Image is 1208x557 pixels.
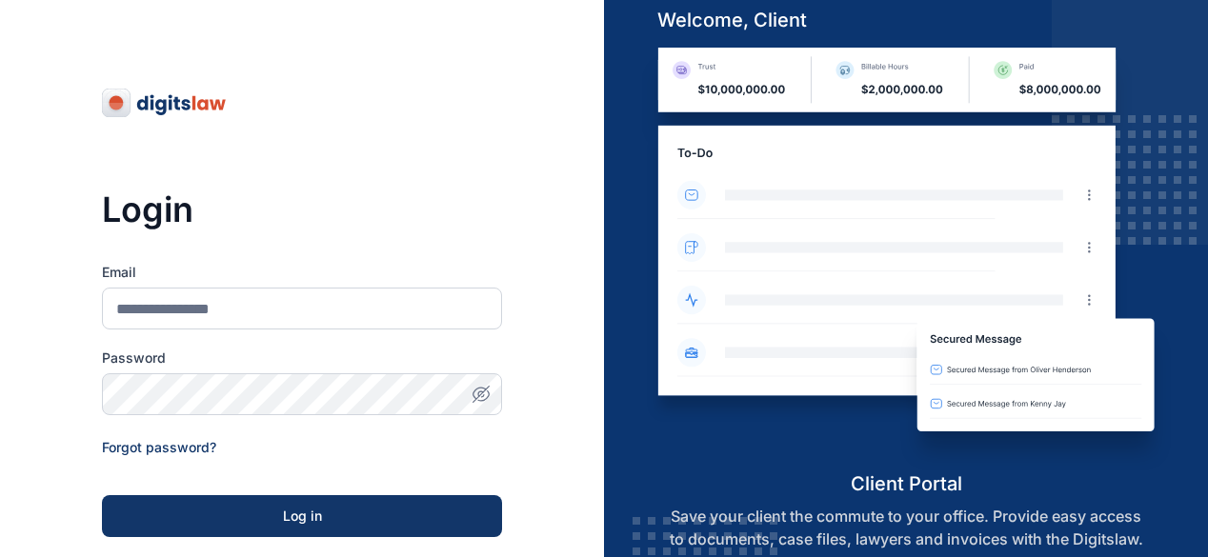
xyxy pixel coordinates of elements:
[102,88,228,118] img: digitslaw-logo
[102,190,502,229] h3: Login
[102,495,502,537] button: Log in
[102,348,502,368] label: Password
[642,48,1171,469] img: client-portal
[642,470,1171,497] h5: client portal
[642,505,1171,550] p: Save your client the commute to your office. Provide easy access to documents, case files, lawyer...
[132,507,472,526] div: Log in
[642,7,1171,33] h5: welcome, client
[102,263,502,282] label: Email
[102,439,216,455] a: Forgot password?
